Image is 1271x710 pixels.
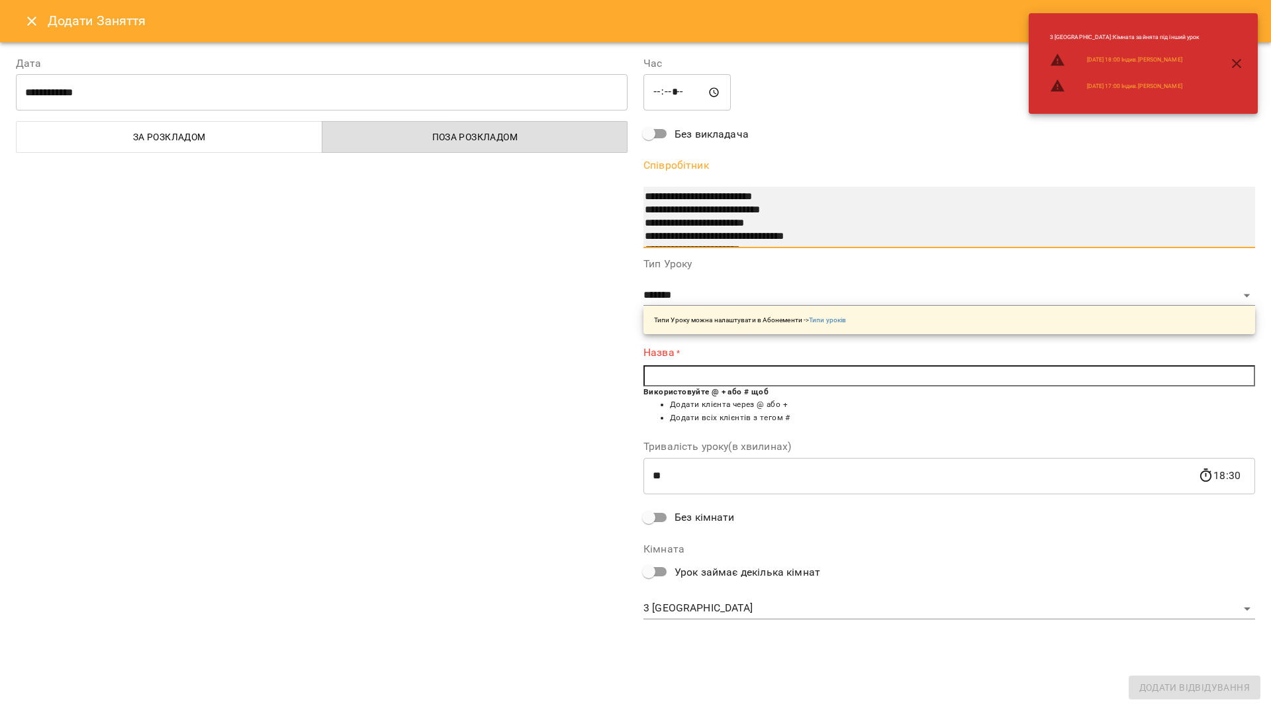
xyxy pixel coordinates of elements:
div: 3 [GEOGRAPHIC_DATA] [643,598,1255,619]
a: Типи уроків [809,316,846,324]
button: Поза розкладом [322,121,628,153]
button: За розкладом [16,121,322,153]
label: Тривалість уроку(в хвилинах) [643,441,1255,452]
span: Поза розкладом [330,129,620,145]
b: Використовуйте @ + або # щоб [643,387,769,396]
label: Співробітник [643,160,1255,171]
a: [DATE] 17:00 Індив.[PERSON_NAME] [1087,82,1182,91]
label: Час [643,58,1255,69]
a: [DATE] 18:00 Індив.[PERSON_NAME] [1087,56,1182,64]
span: Без кімнати [675,510,735,525]
span: Без викладача [675,126,749,142]
p: Типи Уроку можна налаштувати в Абонементи -> [654,315,846,325]
span: За розкладом [24,129,314,145]
label: Назва [643,345,1255,360]
li: 3 [GEOGRAPHIC_DATA] : Кімната зайнята під інший урок [1039,28,1211,47]
label: Кімната [643,544,1255,555]
li: Додати клієнта через @ або + [670,398,1255,412]
li: Додати всіх клієнтів з тегом # [670,412,1255,425]
span: Урок займає декілька кімнат [675,564,820,580]
h6: Додати Заняття [48,11,1255,31]
button: Close [16,5,48,37]
label: Дата [16,58,628,69]
label: Тип Уроку [643,259,1255,269]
